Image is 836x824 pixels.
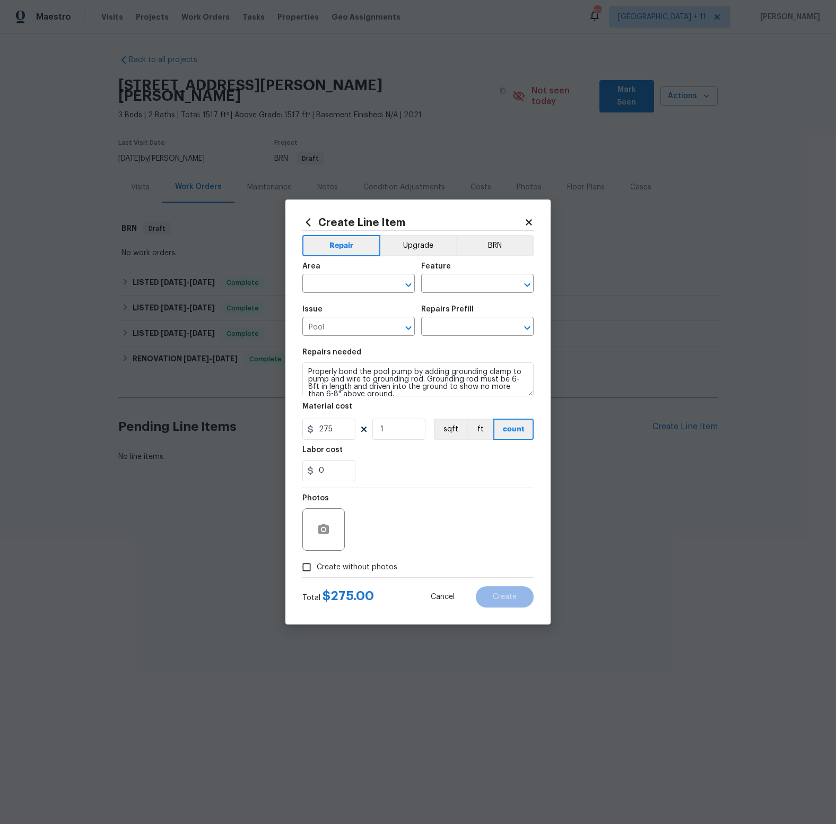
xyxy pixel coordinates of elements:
button: ft [467,419,493,440]
button: Open [520,320,535,335]
textarea: Properly bond the pool pump by adding grounding clamp to pump and wire to grounding rod. Groundin... [302,362,534,396]
h5: Repairs Prefill [421,306,474,313]
button: Open [520,277,535,292]
span: Create [493,593,517,601]
button: sqft [434,419,467,440]
h5: Repairs needed [302,349,361,356]
h2: Create Line Item [302,216,524,228]
span: $ 275.00 [323,589,374,602]
button: Cancel [414,586,472,608]
button: Open [401,320,416,335]
div: Total [302,591,374,603]
button: BRN [456,235,534,256]
button: Repair [302,235,380,256]
button: count [493,419,534,440]
h5: Area [302,263,320,270]
h5: Photos [302,495,329,502]
h5: Labor cost [302,446,343,454]
button: Open [401,277,416,292]
h5: Issue [302,306,323,313]
h5: Material cost [302,403,352,410]
span: Create without photos [317,562,397,573]
button: Create [476,586,534,608]
h5: Feature [421,263,451,270]
button: Upgrade [380,235,456,256]
span: Cancel [431,593,455,601]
